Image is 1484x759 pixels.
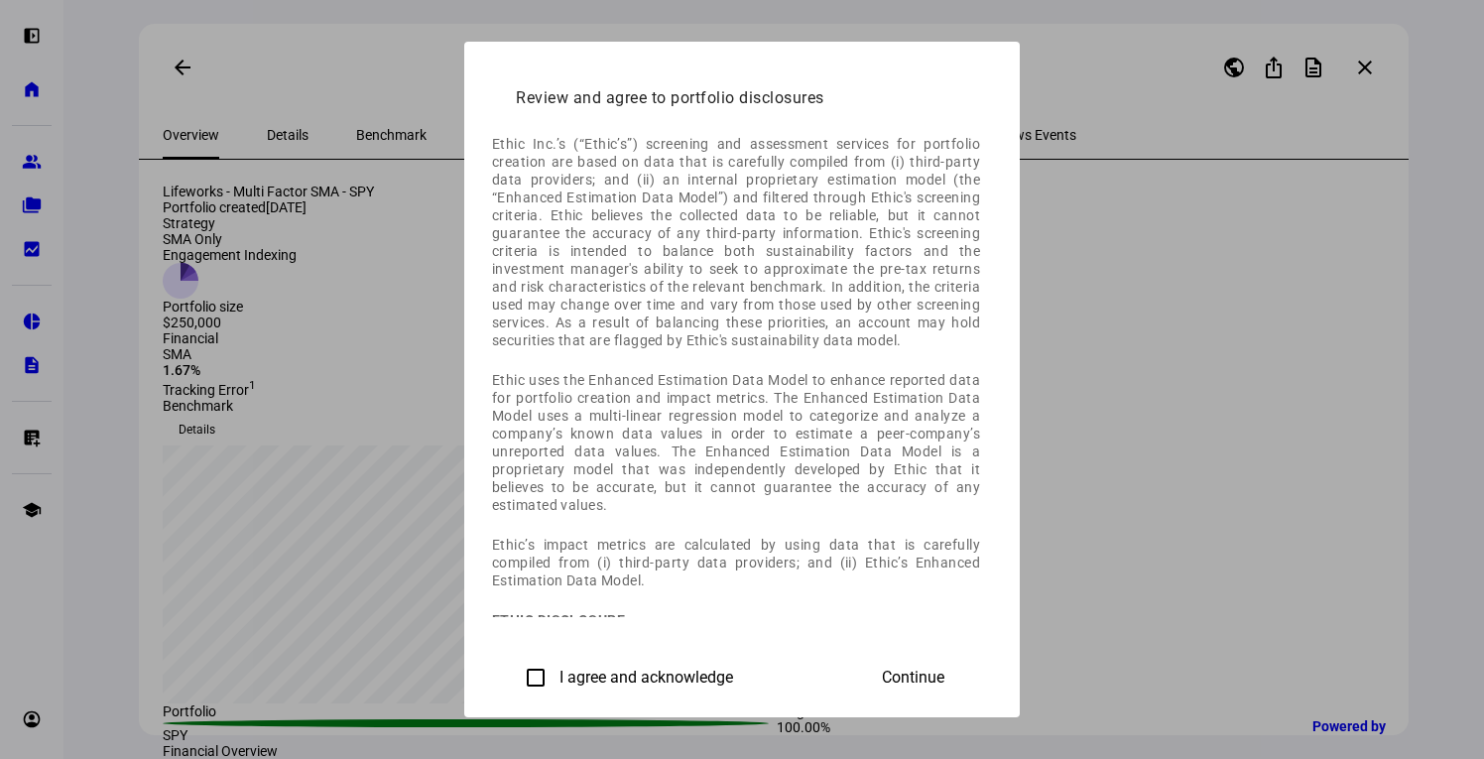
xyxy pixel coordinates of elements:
[492,371,980,514] p: Ethic uses the Enhanced Estimation Data Model to enhance reported data for portfolio creation and...
[492,58,992,123] h2: Review and agree to portfolio disclosures
[492,611,980,629] h3: Ethic disclosure
[556,669,733,687] label: I agree and acknowledge
[492,536,980,589] p: Ethic’s impact metrics are calculated by using data that is carefully compiled from (i) third-par...
[492,135,980,349] p: Ethic Inc.’s (“Ethic’s”) screening and assessment services for portfolio creation are based on da...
